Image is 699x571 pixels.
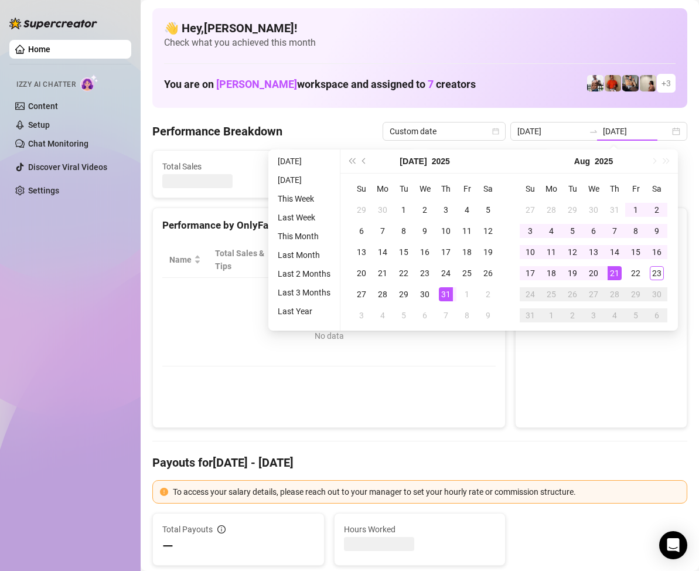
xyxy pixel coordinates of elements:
span: Name [169,253,192,266]
h1: You are on workspace and assigned to creators [164,78,476,91]
a: Home [28,45,50,54]
div: Sales by OnlyFans Creator [525,217,677,233]
img: Ralphy [640,75,656,91]
span: to [589,127,598,136]
span: swap-right [589,127,598,136]
img: logo-BBDzfeDw.svg [9,18,97,29]
span: Hours Worked [344,523,496,536]
span: Check what you achieved this month [164,36,676,49]
input: Start date [517,125,584,138]
span: Chat Conversion [425,247,480,273]
span: Total Sales [162,160,269,173]
span: exclamation-circle [160,488,168,496]
h4: Performance Breakdown [152,123,282,140]
span: Messages Sent [435,160,541,173]
th: Chat Conversion [418,242,496,278]
img: Justin [605,75,621,91]
th: Sales / Hour [358,242,418,278]
div: Est. Hours Worked [289,247,342,273]
span: [PERSON_NAME] [216,78,297,90]
th: Total Sales & Tips [208,242,282,278]
span: Total Sales & Tips [215,247,265,273]
span: — [162,537,173,556]
span: Izzy AI Chatter [16,79,76,90]
a: Chat Monitoring [28,139,88,148]
span: 7 [428,78,434,90]
img: AI Chatter [80,74,98,91]
input: End date [603,125,670,138]
span: + 3 [662,77,671,90]
img: JUSTIN [587,75,603,91]
img: George [622,75,639,91]
div: Performance by OnlyFans Creator [162,217,496,233]
span: Active Chats [298,160,405,173]
a: Discover Viral Videos [28,162,107,172]
span: info-circle [217,525,226,533]
span: Total Payouts [162,523,213,536]
a: Settings [28,186,59,195]
a: Content [28,101,58,111]
div: To access your salary details, please reach out to your manager to set your hourly rate or commis... [173,485,680,498]
div: No data [174,329,484,342]
a: Setup [28,120,50,130]
h4: Payouts for [DATE] - [DATE] [152,454,687,471]
span: calendar [492,128,499,135]
th: Name [162,242,208,278]
h4: 👋 Hey, [PERSON_NAME] ! [164,20,676,36]
span: Custom date [390,123,499,140]
span: Sales / Hour [365,247,401,273]
div: Open Intercom Messenger [659,531,687,559]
